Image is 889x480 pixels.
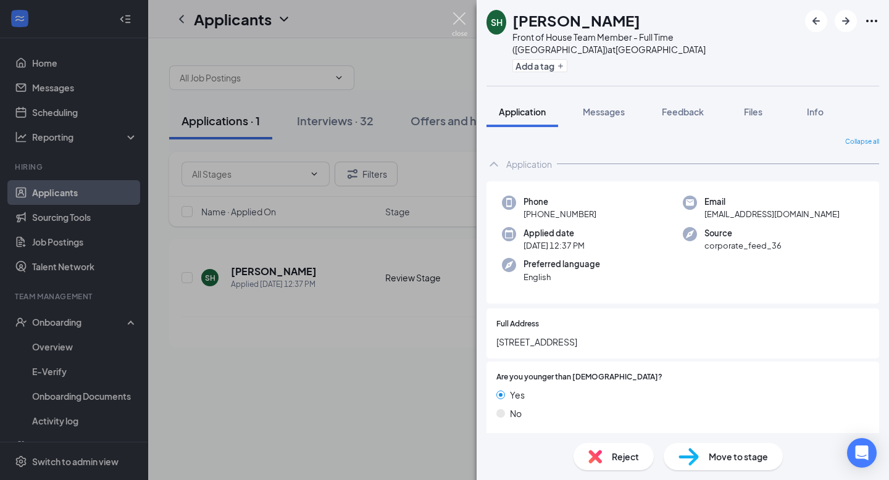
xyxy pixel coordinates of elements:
[512,10,640,31] h1: [PERSON_NAME]
[809,14,824,28] svg: ArrowLeftNew
[496,335,869,349] span: [STREET_ADDRESS]
[662,106,704,117] span: Feedback
[612,450,639,463] span: Reject
[496,318,539,330] span: Full Address
[835,10,857,32] button: ArrowRight
[524,196,596,208] span: Phone
[807,106,824,117] span: Info
[512,31,799,56] div: Front of House Team Member - Full Time ([GEOGRAPHIC_DATA]) at [GEOGRAPHIC_DATA]
[512,59,567,72] button: PlusAdd a tag
[847,438,877,468] div: Open Intercom Messenger
[805,10,827,32] button: ArrowLeftNew
[845,137,879,147] span: Collapse all
[506,158,552,170] div: Application
[491,16,503,28] div: SH
[510,388,525,402] span: Yes
[704,239,782,252] span: corporate_feed_36
[510,407,522,420] span: No
[709,450,768,463] span: Move to stage
[524,227,585,239] span: Applied date
[704,227,782,239] span: Source
[499,106,546,117] span: Application
[838,14,853,28] svg: ArrowRight
[524,258,600,270] span: Preferred language
[524,271,600,283] span: English
[557,62,564,70] svg: Plus
[744,106,762,117] span: Files
[524,208,596,220] span: [PHONE_NUMBER]
[704,196,840,208] span: Email
[496,371,662,383] span: Are you younger than [DEMOGRAPHIC_DATA]?
[864,14,879,28] svg: Ellipses
[486,157,501,172] svg: ChevronUp
[583,106,625,117] span: Messages
[704,208,840,220] span: [EMAIL_ADDRESS][DOMAIN_NAME]
[524,239,585,252] span: [DATE] 12:37 PM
